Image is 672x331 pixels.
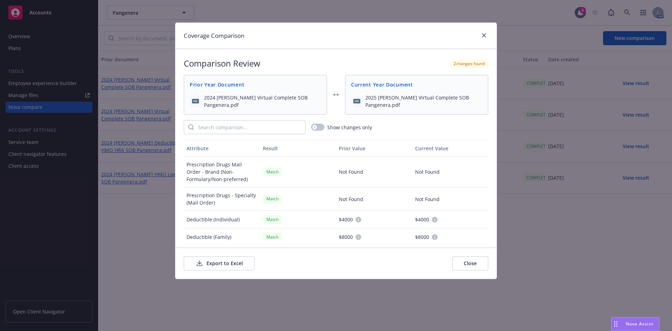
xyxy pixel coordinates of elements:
[611,317,659,331] button: Nova Assist
[351,81,482,88] span: Current Year Document
[415,216,429,223] span: $4000
[204,94,321,109] span: 2024 [PERSON_NAME] Virtual Complete SOB Pangenera.pdf
[339,168,363,175] span: Not Found
[327,124,372,131] span: Show changes only
[184,31,244,40] h1: Coverage Comparison
[263,194,282,203] div: Match
[184,211,260,228] div: Deductible (Individual)
[415,233,429,241] span: $8000
[263,215,282,224] div: Match
[339,145,409,152] div: Prior Value
[188,124,194,130] svg: Search
[415,145,486,152] div: Current Value
[336,140,412,157] button: Prior Value
[450,59,488,68] div: 2 changes found
[415,168,440,175] span: Not Found
[339,195,363,203] span: Not Found
[184,187,260,211] div: Prescription Drugs - Specialty (Mail Order)
[415,195,440,203] span: Not Found
[184,57,260,69] h2: Comparison Review
[263,167,282,176] div: Match
[263,145,334,152] div: Result
[184,256,254,270] button: Export to Excel
[184,157,260,187] div: Prescription Drugs Mail Order - Brand (Non-Formulary/Non-preferred)
[452,256,488,270] button: Close
[626,321,653,327] span: Nova Assist
[260,140,336,157] button: Result
[184,228,260,246] div: Deductible (Family)
[412,140,489,157] button: Current Value
[339,216,353,223] span: $4000
[194,120,305,134] input: Search comparison...
[480,31,488,40] a: close
[611,317,620,331] div: Drag to move
[190,81,321,88] span: Prior Year Document
[339,233,353,241] span: $8000
[365,94,482,109] span: 2025 [PERSON_NAME] Virtual Complete SOB Pangenera.pdf
[184,140,260,157] button: Attribute
[187,145,257,152] div: Attribute
[263,233,282,241] div: Match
